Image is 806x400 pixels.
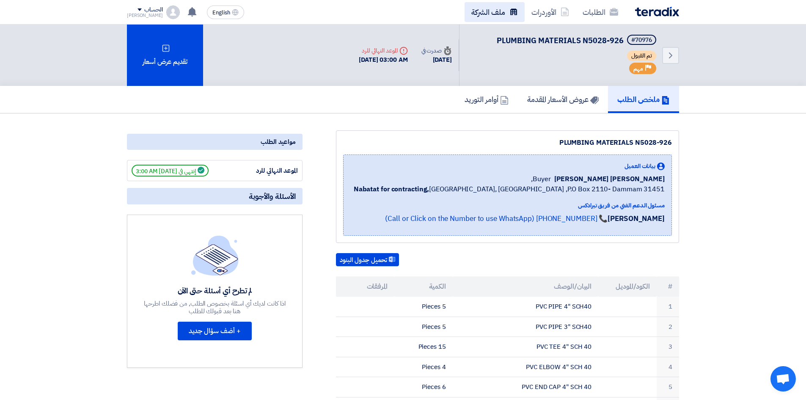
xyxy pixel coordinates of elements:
img: empty_state_list.svg [191,235,239,275]
div: #70976 [631,37,652,43]
div: مواعيد الطلب [127,134,303,150]
td: 15 Pieces [394,337,453,357]
div: مسئول الدعم الفني من فريق تيرادكس [354,201,665,210]
div: الحساب [144,6,162,14]
button: English [207,6,244,19]
th: الكود/الموديل [598,276,657,297]
h5: ملخص الطلب [617,94,670,104]
img: Teradix logo [635,7,679,17]
td: PVC PIPE 3" SCH40 [453,317,599,337]
td: 4 Pieces [394,357,453,377]
td: 1 [657,297,679,317]
td: 5 Pieces [394,297,453,317]
div: صدرت في [421,46,452,55]
a: 📞 [PHONE_NUMBER] (Call or Click on the Number to use WhatsApp) [385,213,608,224]
div: لم تطرح أي أسئلة حتى الآن [143,286,287,295]
td: 4 [657,357,679,377]
td: 5 [657,377,679,397]
span: تم القبول [627,51,656,61]
b: Nabatat for contracting, [354,184,429,194]
button: + أضف سؤال جديد [178,322,252,340]
a: الطلبات [576,2,625,22]
span: بيانات العميل [624,162,655,171]
th: الكمية [394,276,453,297]
div: [DATE] [421,55,452,65]
span: إنتهي في [DATE] 3:00 AM [132,165,209,177]
td: 5 Pieces [394,317,453,337]
td: 2 [657,317,679,337]
div: الموعد النهائي للرد [359,46,408,55]
th: البيان/الوصف [453,276,599,297]
a: ملف الشركة [465,2,525,22]
div: تقديم عرض أسعار [127,25,203,86]
td: PVC PIPE 4" SCH40 [453,297,599,317]
th: المرفقات [336,276,394,297]
td: 6 Pieces [394,377,453,397]
td: 3 [657,337,679,357]
strong: [PERSON_NAME] [608,213,665,224]
span: PLUMBING MATERIALS N5028-926 [497,35,624,46]
span: مهم [633,65,643,73]
h5: عروض الأسعار المقدمة [527,94,599,104]
span: [GEOGRAPHIC_DATA], [GEOGRAPHIC_DATA] ,P.O Box 2110- Dammam 31451 [354,184,665,194]
td: PVC ELBOW 4" SCH 40 [453,357,599,377]
h5: أوامر التوريد [465,94,509,104]
h5: PLUMBING MATERIALS N5028-926 [497,35,658,47]
span: English [212,10,230,16]
th: # [657,276,679,297]
a: ملخص الطلب [608,86,679,113]
div: PLUMBING MATERIALS N5028-926 [343,138,672,148]
div: الموعد النهائي للرد [234,166,298,176]
td: PVC END CAP 4" SCH 40 [453,377,599,397]
img: profile_test.png [166,6,180,19]
a: عروض الأسعار المقدمة [518,86,608,113]
span: الأسئلة والأجوبة [249,191,296,201]
a: أوامر التوريد [455,86,518,113]
td: PVC TEE 4" SCH 40 [453,337,599,357]
a: الأوردرات [525,2,576,22]
div: [DATE] 03:00 AM [359,55,408,65]
span: Buyer, [531,174,550,184]
div: اذا كانت لديك أي اسئلة بخصوص الطلب, من فضلك اطرحها هنا بعد قبولك للطلب [143,300,287,315]
div: [PERSON_NAME] [127,13,163,18]
button: تحميل جدول البنود [336,253,399,267]
span: [PERSON_NAME] [PERSON_NAME] [554,174,665,184]
a: دردشة مفتوحة [770,366,796,392]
